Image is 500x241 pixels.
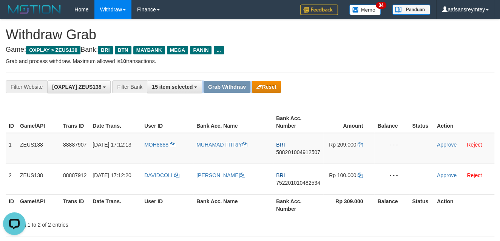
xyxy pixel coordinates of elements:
a: Approve [437,142,457,148]
button: Reset [252,81,281,93]
td: ZEUS138 [17,133,60,164]
th: Bank Acc. Number [273,194,323,216]
a: Reject [467,172,482,178]
a: Copy 209000 to clipboard [358,142,363,148]
span: OXPLAY > ZEUS138 [26,46,80,54]
div: Showing 1 to 2 of 2 entries [6,218,203,229]
span: [DATE] 17:12:13 [93,142,131,148]
td: 1 [6,133,17,164]
th: User ID [141,194,193,216]
span: BRI [98,46,113,54]
span: MEGA [167,46,188,54]
a: [PERSON_NAME] [196,172,245,178]
th: Amount [323,111,374,133]
th: ID [6,111,17,133]
span: 34 [376,2,386,9]
th: Trans ID [60,194,90,216]
th: Status [409,194,434,216]
p: Grab and process withdraw. Maximum allowed is transactions. [6,57,494,65]
span: Rp 209.000 [329,142,356,148]
td: - - - [374,164,409,194]
th: Trans ID [60,111,90,133]
h1: Withdraw Grab [6,27,494,42]
a: MOH8888 [144,142,175,148]
td: - - - [374,133,409,164]
span: MOH8888 [144,142,168,148]
span: DAVIDCOLI [144,172,172,178]
div: Filter Bank [112,80,147,93]
th: Bank Acc. Number [273,111,323,133]
span: PANIN [190,46,211,54]
th: Action [434,194,494,216]
span: MAYBANK [133,46,165,54]
th: Game/API [17,194,60,216]
span: Copy 752201010482534 to clipboard [276,180,320,186]
span: 88887912 [63,172,86,178]
span: BRI [276,142,285,148]
a: MUHAMAD FITRIY [196,142,247,148]
th: Balance [374,194,409,216]
a: Reject [467,142,482,148]
span: 88887907 [63,142,86,148]
img: Button%20Memo.svg [349,5,381,15]
th: Date Trans. [90,111,141,133]
span: ... [214,46,224,54]
span: 15 item selected [152,84,193,90]
img: MOTION_logo.png [6,4,63,15]
th: Game/API [17,111,60,133]
button: Grab Withdraw [204,81,250,93]
div: Filter Website [6,80,47,93]
button: 15 item selected [147,80,202,93]
th: Status [409,111,434,133]
th: Balance [374,111,409,133]
th: Bank Acc. Name [193,111,273,133]
span: Copy 588201004912507 to clipboard [276,149,320,155]
img: panduan.png [392,5,430,15]
span: [OXPLAY] ZEUS138 [52,84,101,90]
th: Action [434,111,494,133]
a: Approve [437,172,457,178]
h4: Game: Bank: [6,46,494,54]
th: Rp 309.000 [323,194,374,216]
td: ZEUS138 [17,164,60,194]
button: Open LiveChat chat widget [3,3,26,26]
th: ID [6,194,17,216]
span: Rp 100.000 [329,172,356,178]
td: 2 [6,164,17,194]
img: Feedback.jpg [300,5,338,15]
th: Date Trans. [90,194,141,216]
th: User ID [141,111,193,133]
a: DAVIDCOLI [144,172,179,178]
span: BTN [115,46,131,54]
a: Copy 100000 to clipboard [358,172,363,178]
span: BRI [276,172,285,178]
span: [DATE] 17:12:20 [93,172,131,178]
th: Bank Acc. Name [193,194,273,216]
strong: 10 [120,58,126,64]
button: [OXPLAY] ZEUS138 [47,80,111,93]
